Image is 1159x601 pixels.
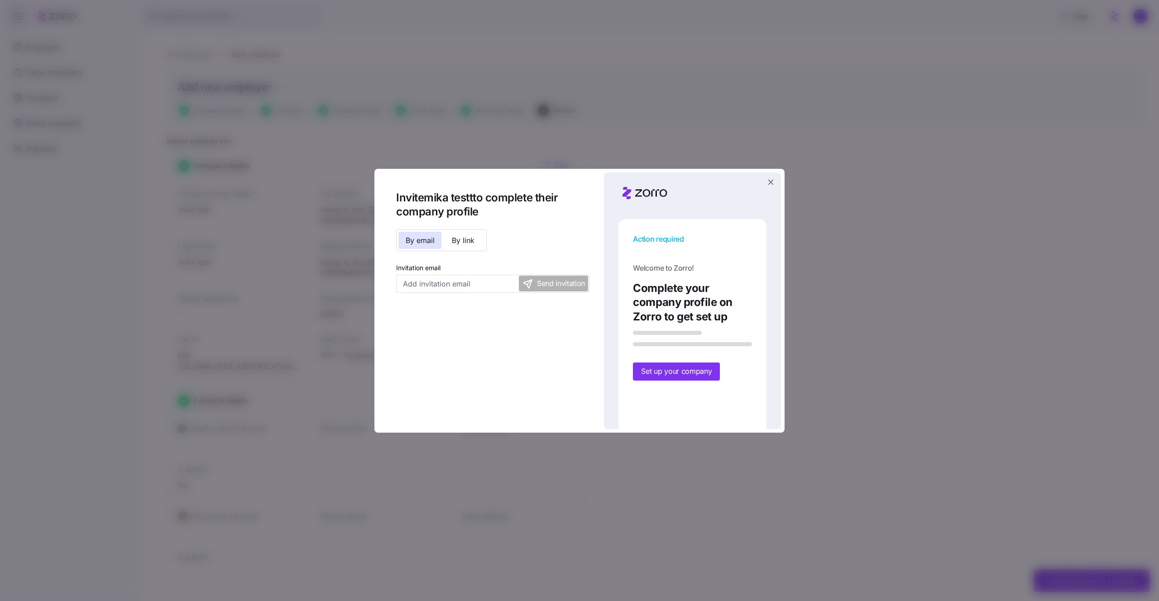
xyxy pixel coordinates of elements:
[537,278,585,289] span: Send invitation
[406,237,435,244] span: By email
[633,234,752,245] span: Action required
[519,276,588,291] button: Send invitation
[633,262,752,274] span: Welcome to Zorro!
[633,281,752,324] h1: Complete your company profile on Zorro to get set up
[396,263,441,273] label: Invitation email
[396,275,589,293] input: Add invitation email
[452,237,474,244] span: By link
[396,191,589,219] h1: Invite mika testt to complete their company profile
